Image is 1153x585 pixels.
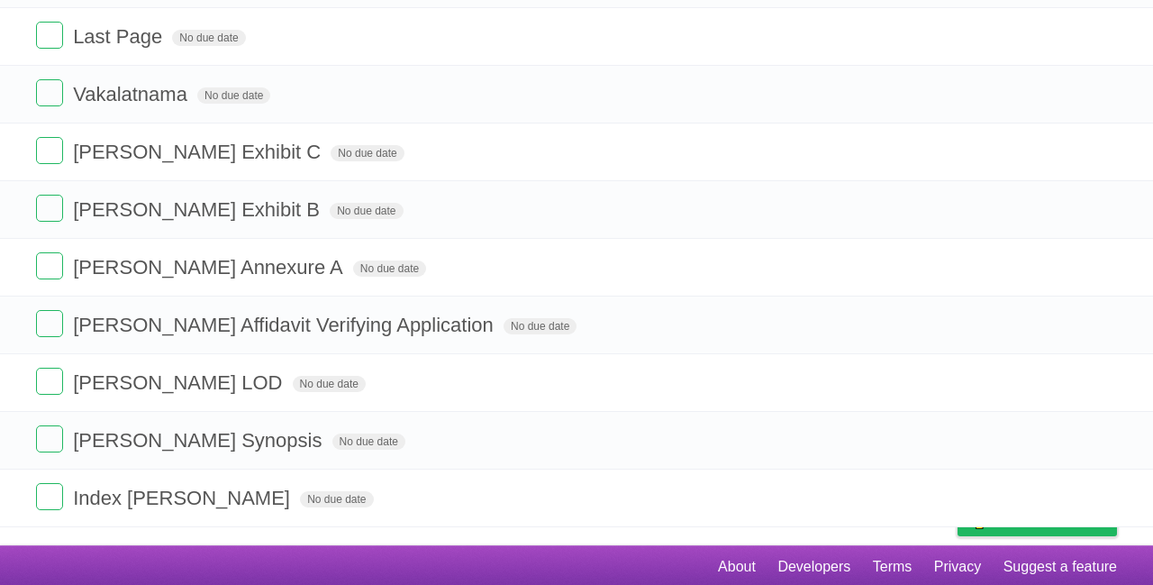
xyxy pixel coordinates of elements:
[1003,550,1117,584] a: Suggest a feature
[1007,22,1041,51] label: Star task
[1007,79,1041,109] label: Star task
[995,504,1108,535] span: Buy me a coffee
[73,314,498,336] span: [PERSON_NAME] Affidavit Verifying Application
[36,252,63,279] label: Done
[1007,425,1041,455] label: Star task
[36,310,63,337] label: Done
[73,371,286,394] span: [PERSON_NAME] LOD
[1007,483,1041,513] label: Star task
[332,434,405,450] span: No due date
[36,137,63,164] label: Done
[36,195,63,222] label: Done
[36,368,63,395] label: Done
[300,491,373,507] span: No due date
[1007,195,1041,224] label: Star task
[1007,310,1041,340] label: Star task
[330,203,403,219] span: No due date
[36,483,63,510] label: Done
[36,22,63,49] label: Done
[934,550,981,584] a: Privacy
[504,318,576,334] span: No due date
[873,550,912,584] a: Terms
[1007,137,1041,167] label: Star task
[73,198,324,221] span: [PERSON_NAME] Exhibit B
[197,87,270,104] span: No due date
[718,550,756,584] a: About
[1007,368,1041,398] label: Star task
[73,256,348,279] span: [PERSON_NAME] Annexure A
[73,25,167,48] span: Last Page
[36,425,63,452] label: Done
[777,550,850,584] a: Developers
[73,487,295,509] span: Index [PERSON_NAME]
[331,145,404,161] span: No due date
[73,141,325,163] span: [PERSON_NAME] Exhibit C
[172,30,245,46] span: No due date
[353,261,426,277] span: No due date
[293,376,366,392] span: No due date
[1007,252,1041,282] label: Star task
[36,79,63,106] label: Done
[73,429,326,452] span: [PERSON_NAME] Synopsis
[73,83,192,105] span: Vakalatnama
